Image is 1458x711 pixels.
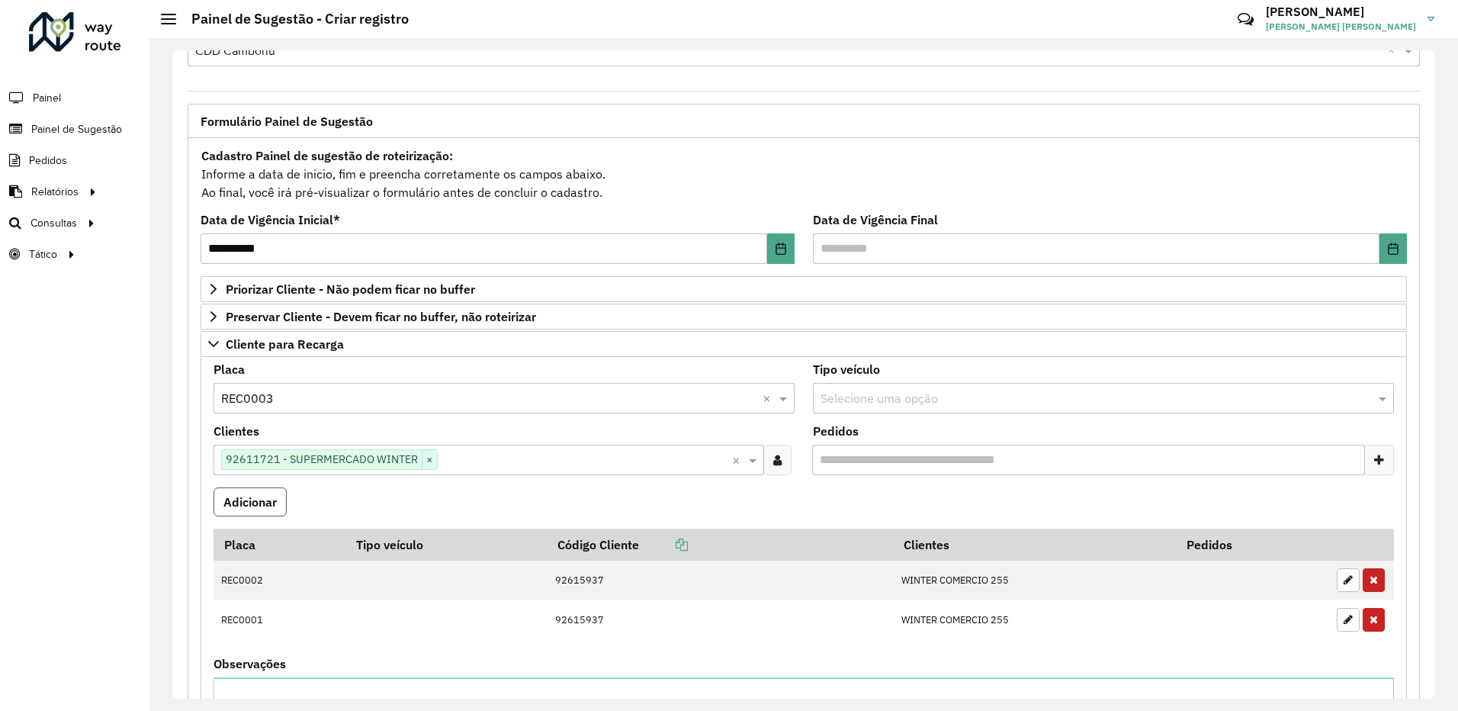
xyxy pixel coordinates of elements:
[226,338,344,350] span: Cliente para Recarga
[226,283,475,295] span: Priorizar Cliente - Não podem ficar no buffer
[214,360,245,378] label: Placa
[547,529,893,561] th: Código Cliente
[29,153,67,169] span: Pedidos
[1229,3,1262,36] a: Contato Rápido
[813,422,859,440] label: Pedidos
[201,276,1407,302] a: Priorizar Cliente - Não podem ficar no buffer
[345,529,547,561] th: Tipo veículo
[29,246,57,262] span: Tático
[547,561,893,600] td: 92615937
[31,215,77,231] span: Consultas
[214,487,287,516] button: Adicionar
[422,451,437,469] span: ×
[176,11,409,27] h2: Painel de Sugestão - Criar registro
[201,148,453,163] strong: Cadastro Painel de sugestão de roteirização:
[201,304,1407,330] a: Preservar Cliente - Devem ficar no buffer, não roteirizar
[226,310,536,323] span: Preservar Cliente - Devem ficar no buffer, não roteirizar
[547,600,893,639] td: 92615937
[201,211,340,229] label: Data de Vigência Inicial
[214,600,345,639] td: REC0001
[33,90,61,106] span: Painel
[1266,5,1416,19] h3: [PERSON_NAME]
[201,331,1407,357] a: Cliente para Recarga
[813,211,938,229] label: Data de Vigência Final
[893,561,1176,600] td: WINTER COMERCIO 255
[214,655,286,673] label: Observações
[201,146,1407,202] div: Informe a data de inicio, fim e preencha corretamente os campos abaixo. Ao final, você irá pré-vi...
[1379,233,1407,264] button: Choose Date
[1266,20,1416,34] span: [PERSON_NAME] [PERSON_NAME]
[31,121,122,137] span: Painel de Sugestão
[214,529,345,561] th: Placa
[893,529,1176,561] th: Clientes
[813,360,880,378] label: Tipo veículo
[763,389,776,407] span: Clear all
[767,233,795,264] button: Choose Date
[1176,529,1328,561] th: Pedidos
[31,184,79,200] span: Relatórios
[639,537,688,552] a: Copiar
[214,561,345,600] td: REC0002
[893,600,1176,639] td: WINTER COMERCIO 255
[732,451,745,469] span: Clear all
[201,115,373,127] span: Formulário Painel de Sugestão
[222,450,422,468] span: 92611721 - SUPERMERCADO WINTER
[214,422,259,440] label: Clientes
[1388,42,1401,60] span: Clear all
